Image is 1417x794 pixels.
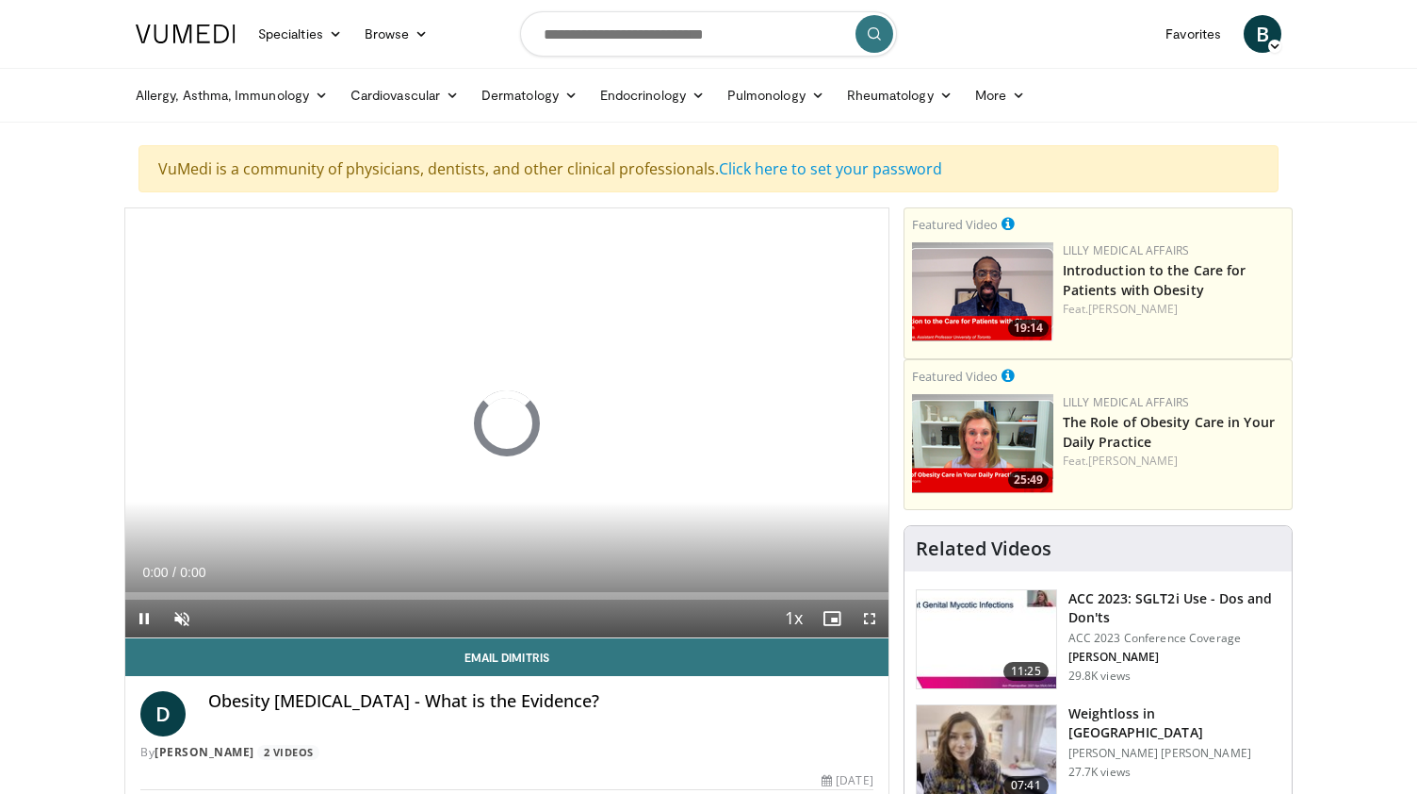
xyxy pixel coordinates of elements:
a: Email Dimitris [125,638,888,676]
button: Pause [125,600,163,637]
h4: Related Videos [916,538,1051,560]
input: Search topics, interventions [520,11,897,57]
button: Fullscreen [851,600,888,637]
img: e1208b6b-349f-4914-9dd7-f97803bdbf1d.png.150x105_q85_crop-smart_upscale.png [912,394,1053,493]
span: 19:14 [1008,320,1049,337]
a: [PERSON_NAME] [1088,301,1178,317]
h3: ACC 2023: SGLT2i Use - Dos and Don'ts [1068,589,1280,627]
div: Feat. [1063,301,1284,318]
a: Lilly Medical Affairs [1063,242,1190,258]
a: 19:14 [912,242,1053,341]
div: Progress Bar [125,592,888,600]
a: Specialties [247,15,353,53]
p: [PERSON_NAME] [PERSON_NAME] [1068,746,1280,761]
a: Rheumatology [836,76,964,114]
a: 2 Videos [257,745,319,761]
p: 29.8K views [1068,669,1131,684]
a: B [1244,15,1281,53]
a: Lilly Medical Affairs [1063,394,1190,410]
p: 27.7K views [1068,765,1131,780]
a: Endocrinology [589,76,716,114]
a: More [964,76,1036,114]
small: Featured Video [912,216,998,233]
button: Playback Rate [775,600,813,637]
a: [PERSON_NAME] [155,744,254,760]
a: 25:49 [912,394,1053,493]
button: Unmute [163,600,201,637]
div: [DATE] [822,772,872,789]
span: 0:00 [142,565,168,580]
video-js: Video Player [125,208,888,638]
small: Featured Video [912,368,998,385]
a: 11:25 ACC 2023: SGLT2i Use - Dos and Don'ts ACC 2023 Conference Coverage [PERSON_NAME] 29.8K views [916,589,1280,689]
p: ACC 2023 Conference Coverage [1068,631,1280,646]
a: Introduction to the Care for Patients with Obesity [1063,261,1246,299]
span: 0:00 [180,565,205,580]
button: Enable picture-in-picture mode [813,600,851,637]
a: Browse [353,15,440,53]
a: The Role of Obesity Care in Your Daily Practice [1063,413,1275,451]
a: D [140,691,186,736]
h4: Obesity [MEDICAL_DATA] - What is the Evidence? [208,691,873,712]
a: Favorites [1154,15,1232,53]
img: 9258cdf1-0fbf-450b-845f-99397d12d24a.150x105_q85_crop-smart_upscale.jpg [917,590,1056,688]
p: [PERSON_NAME] [1068,650,1280,665]
a: Click here to set your password [719,158,942,179]
div: Feat. [1063,453,1284,470]
a: Pulmonology [716,76,836,114]
span: / [172,565,176,580]
a: Allergy, Asthma, Immunology [124,76,339,114]
a: Dermatology [470,76,589,114]
span: 25:49 [1008,471,1049,488]
img: VuMedi Logo [136,25,236,43]
span: 11:25 [1003,662,1049,681]
a: [PERSON_NAME] [1088,453,1178,469]
a: Cardiovascular [339,76,470,114]
div: By [140,744,873,761]
img: acc2e291-ced4-4dd5-b17b-d06994da28f3.png.150x105_q85_crop-smart_upscale.png [912,242,1053,341]
h3: Weightloss in [GEOGRAPHIC_DATA] [1068,704,1280,742]
div: VuMedi is a community of physicians, dentists, and other clinical professionals. [138,145,1279,192]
